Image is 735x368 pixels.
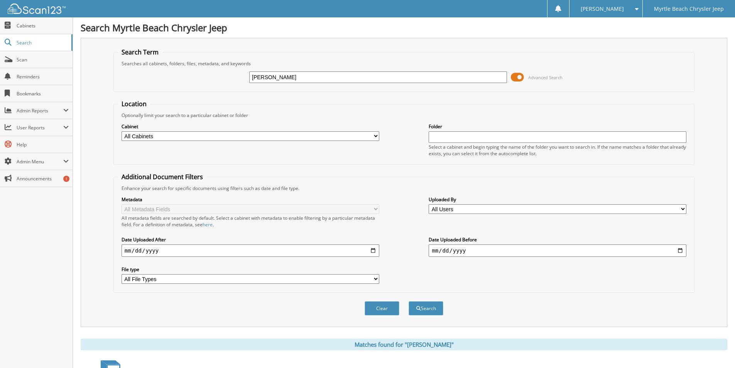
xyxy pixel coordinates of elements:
[429,236,686,243] label: Date Uploaded Before
[122,244,379,257] input: start
[118,60,690,67] div: Searches all cabinets, folders, files, metadata, and keywords
[203,221,213,228] a: here
[118,100,150,108] legend: Location
[429,196,686,203] label: Uploaded By
[81,21,727,34] h1: Search Myrtle Beach Chrysler Jeep
[17,175,69,182] span: Announcements
[81,339,727,350] div: Matches found for "[PERSON_NAME]"
[17,22,69,29] span: Cabinets
[118,112,690,119] div: Optionally limit your search to a particular cabinet or folder
[63,176,69,182] div: 1
[17,158,63,165] span: Admin Menu
[122,215,379,228] div: All metadata fields are searched by default. Select a cabinet with metadata to enable filtering b...
[365,301,399,315] button: Clear
[429,244,686,257] input: end
[17,73,69,80] span: Reminders
[118,48,162,56] legend: Search Term
[17,124,63,131] span: User Reports
[409,301,443,315] button: Search
[17,141,69,148] span: Help
[122,123,379,130] label: Cabinet
[17,56,69,63] span: Scan
[17,39,68,46] span: Search
[122,236,379,243] label: Date Uploaded After
[17,107,63,114] span: Admin Reports
[581,7,624,11] span: [PERSON_NAME]
[118,185,690,192] div: Enhance your search for specific documents using filters such as date and file type.
[429,123,686,130] label: Folder
[528,75,563,80] span: Advanced Search
[118,173,207,181] legend: Additional Document Filters
[654,7,724,11] span: Myrtle Beach Chrysler Jeep
[122,266,379,273] label: File type
[429,144,686,157] div: Select a cabinet and begin typing the name of the folder you want to search in. If the name match...
[17,90,69,97] span: Bookmarks
[8,3,66,14] img: scan123-logo-white.svg
[122,196,379,203] label: Metadata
